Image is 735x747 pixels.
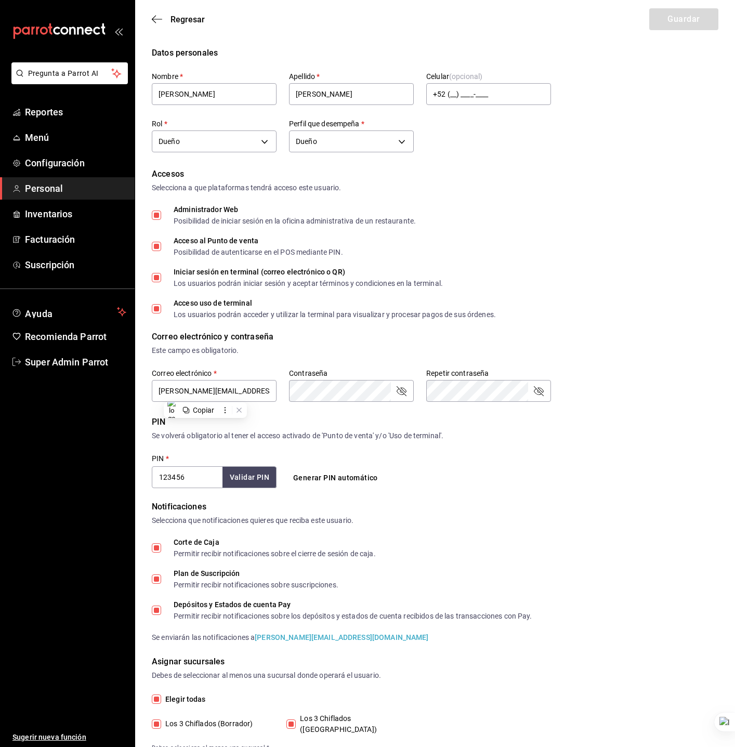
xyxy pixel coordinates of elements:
[25,105,126,119] span: Reportes
[25,232,126,246] span: Facturación
[152,47,718,59] div: Datos personales
[174,612,532,620] div: Permitir recibir notificaciones sobre los depósitos y estados de cuenta recibidos de las transacc...
[152,15,205,24] button: Regresar
[152,430,718,441] div: Se volverá obligatorio al tener el acceso activado de 'Punto de venta' y/o 'Uso de terminal'.
[11,62,128,84] button: Pregunta a Parrot AI
[28,68,112,79] span: Pregunta a Parrot AI
[114,27,123,35] button: open_drawer_menu
[152,345,718,356] div: Este campo es obligatorio.
[289,370,414,377] label: Contraseña
[25,156,126,170] span: Configuración
[289,130,414,152] div: Dueño
[426,73,551,80] label: Celular
[296,713,408,735] span: Los 3 Chiflados ([GEOGRAPHIC_DATA])
[222,467,277,488] button: Validar PIN
[426,370,551,377] label: Repetir contraseña
[174,237,343,244] div: Acceso al Punto de venta
[12,732,126,743] span: Sugerir nueva función
[152,632,718,643] div: Se enviarán las notificaciones a
[152,370,277,377] label: Correo electrónico
[174,217,416,225] div: Posibilidad de iniciar sesión en la oficina administrativa de un restaurante.
[174,581,338,588] div: Permitir recibir notificaciones sobre suscripciones.
[532,385,545,397] button: passwordField
[152,182,718,193] div: Selecciona a que plataformas tendrá acceso este usuario.
[174,601,532,608] div: Depósitos y Estados de cuenta Pay
[7,75,128,86] a: Pregunta a Parrot AI
[161,718,253,729] span: Los 3 Chiflados (Borrador)
[152,73,277,80] label: Nombre
[152,515,718,526] div: Selecciona que notificaciones quieres que reciba este usuario.
[25,355,126,369] span: Super Admin Parrot
[25,306,113,318] span: Ayuda
[152,455,169,462] label: PIN
[152,466,222,488] input: 3 a 6 dígitos
[174,280,443,287] div: Los usuarios podrán iniciar sesión y aceptar términos y condiciones en la terminal.
[170,15,205,24] span: Regresar
[255,633,428,641] strong: [PERSON_NAME][EMAIL_ADDRESS][DOMAIN_NAME]
[25,207,126,221] span: Inventarios
[174,206,416,213] div: Administrador Web
[25,330,126,344] span: Recomienda Parrot
[25,181,126,195] span: Personal
[25,258,126,272] span: Suscripción
[152,501,718,513] div: Notificaciones
[25,130,126,145] span: Menú
[161,694,206,705] span: Elegir todas
[152,120,277,127] label: Rol
[289,73,414,80] label: Apellido
[174,299,496,307] div: Acceso uso de terminal
[174,550,376,557] div: Permitir recibir notificaciones sobre el cierre de sesión de caja.
[289,468,382,488] button: Generar PIN automático
[174,570,338,577] div: Plan de Suscripción
[152,380,277,402] input: ejemplo@gmail.com
[152,656,718,668] div: Asignar sucursales
[152,670,718,681] div: Debes de seleccionar al menos una sucursal donde operará el usuario.
[174,248,343,256] div: Posibilidad de autenticarse en el POS mediante PIN.
[174,268,443,276] div: Iniciar sesión en terminal (correo electrónico o QR)
[152,130,277,152] div: Dueño
[289,120,414,127] label: Perfil que desempeña
[395,385,408,397] button: passwordField
[152,331,718,343] div: Correo electrónico y contraseña
[174,539,376,546] div: Corte de Caja
[449,72,482,81] span: (opcional)
[152,168,718,180] div: Accesos
[152,416,718,428] div: PIN
[174,311,496,318] div: Los usuarios podrán acceder y utilizar la terminal para visualizar y procesar pagos de sus órdenes.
